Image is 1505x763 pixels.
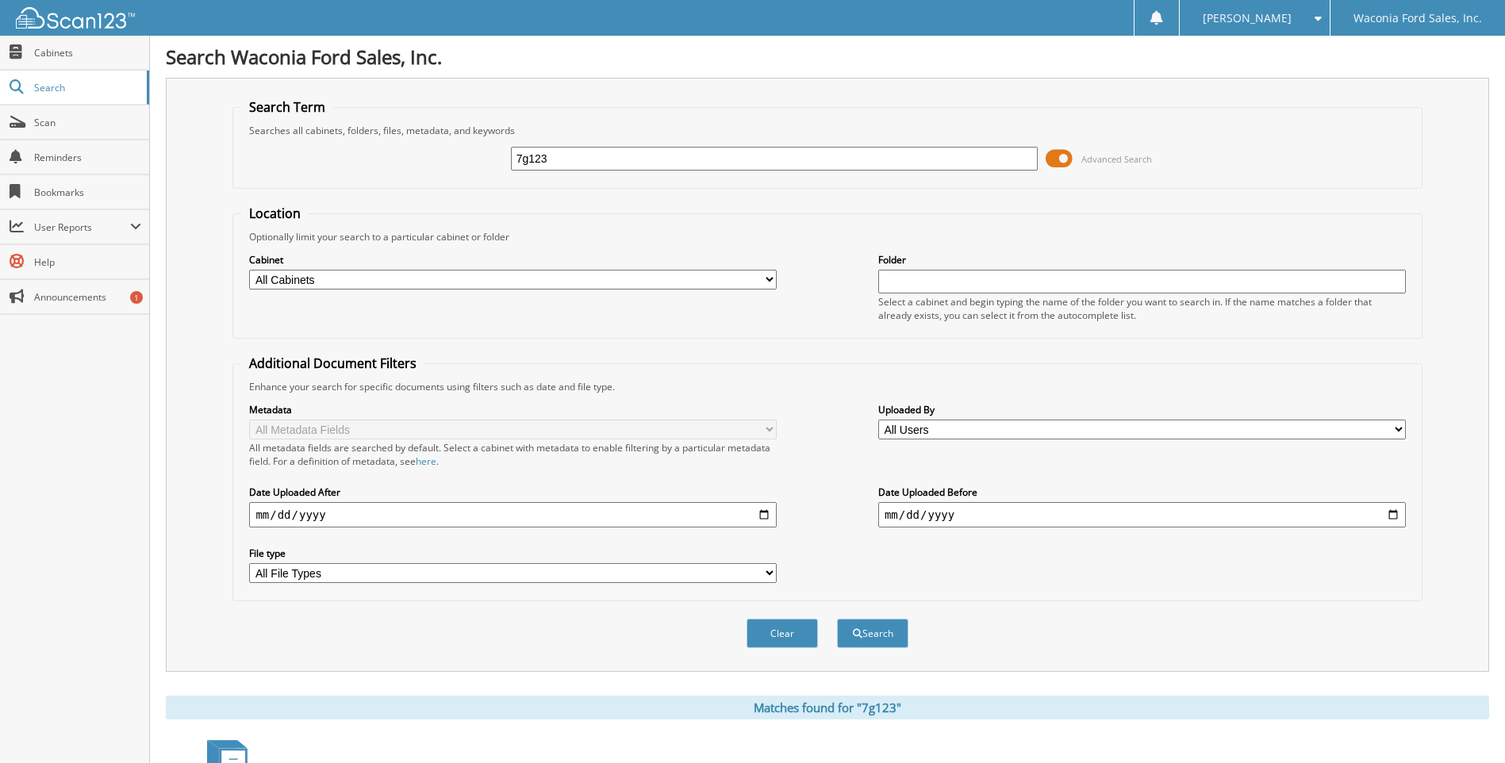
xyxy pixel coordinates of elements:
[130,291,143,304] div: 1
[416,454,436,468] a: here
[878,295,1406,322] div: Select a cabinet and begin typing the name of the folder you want to search in. If the name match...
[166,696,1489,719] div: Matches found for "7g123"
[241,98,333,116] legend: Search Term
[16,7,135,29] img: scan123-logo-white.svg
[249,546,777,560] label: File type
[34,220,130,234] span: User Reports
[241,230,1413,243] div: Optionally limit your search to a particular cabinet or folder
[747,619,818,648] button: Clear
[878,253,1406,266] label: Folder
[34,255,141,269] span: Help
[241,380,1413,393] div: Enhance your search for specific documents using filters such as date and file type.
[878,502,1406,527] input: end
[34,46,141,59] span: Cabinets
[34,186,141,199] span: Bookmarks
[34,81,139,94] span: Search
[241,205,309,222] legend: Location
[878,485,1406,499] label: Date Uploaded Before
[837,619,908,648] button: Search
[166,44,1489,70] h1: Search Waconia Ford Sales, Inc.
[34,116,141,129] span: Scan
[249,253,777,266] label: Cabinet
[1203,13,1292,23] span: [PERSON_NAME]
[1081,153,1152,165] span: Advanced Search
[1353,13,1482,23] span: Waconia Ford Sales, Inc.
[249,502,777,527] input: start
[878,403,1406,416] label: Uploaded By
[249,403,777,416] label: Metadata
[241,124,1413,137] div: Searches all cabinets, folders, files, metadata, and keywords
[249,485,777,499] label: Date Uploaded After
[249,441,777,468] div: All metadata fields are searched by default. Select a cabinet with metadata to enable filtering b...
[34,290,141,304] span: Announcements
[241,355,424,372] legend: Additional Document Filters
[34,151,141,164] span: Reminders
